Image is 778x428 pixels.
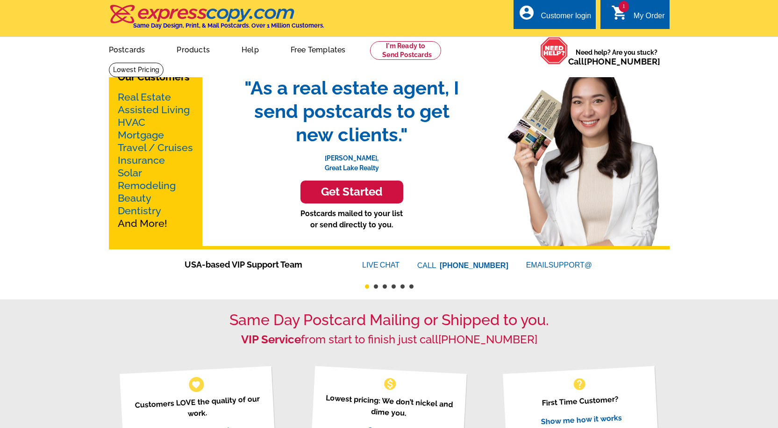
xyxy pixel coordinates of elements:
[611,10,665,22] a: 1 shopping_cart My Order
[133,22,324,29] h4: Same Day Design, Print, & Mail Postcards. Over 1 Million Customers.
[541,12,591,25] div: Customer login
[109,311,670,329] h1: Same Day Postcard Mailing or Shipped to you.
[235,181,469,203] a: Get Started
[109,333,670,347] h2: from start to finish just call
[518,4,535,21] i: account_circle
[440,261,508,269] a: [PHONE_NUMBER]
[400,284,405,289] button: 5 of 6
[365,284,369,289] button: 1 of 6
[118,154,165,166] a: Insurance
[162,38,225,60] a: Products
[118,104,190,116] a: Assisted Living
[541,413,622,426] a: Show me how it works
[118,91,171,103] a: Real Estate
[118,205,161,217] a: Dentistry
[383,377,398,392] span: monetization_on
[227,38,274,60] a: Help
[568,57,660,66] span: Call
[374,284,378,289] button: 2 of 6
[118,167,142,179] a: Solar
[118,192,151,204] a: Beauty
[118,142,193,153] a: Travel / Cruises
[323,392,455,421] p: Lowest pricing: We don’t nickel and dime you.
[383,284,387,289] button: 3 of 6
[514,392,646,410] p: First Time Customer?
[94,38,160,60] a: Postcards
[526,261,593,269] a: EMAILSUPPORT@
[241,333,301,346] strong: VIP Service
[392,284,396,289] button: 4 of 6
[611,4,628,21] i: shopping_cart
[584,57,660,66] a: [PHONE_NUMBER]
[312,185,392,199] h3: Get Started
[131,393,264,422] p: Customers LOVE the quality of our work.
[619,1,629,12] span: 1
[409,284,414,289] button: 6 of 6
[417,260,437,271] font: CALL
[634,12,665,25] div: My Order
[118,91,193,230] p: And More!
[191,379,201,389] span: favorite
[118,116,145,128] a: HVAC
[118,180,176,191] a: Remodeling
[540,37,568,65] img: help
[518,10,591,22] a: account_circle Customer login
[185,258,334,271] span: USA-based VIP Support Team
[235,146,469,173] p: [PERSON_NAME], Great Lake Realty
[572,377,587,392] span: help
[362,260,380,271] font: LIVE
[362,261,400,269] a: LIVECHAT
[568,48,665,66] span: Need help? Are you stuck?
[118,129,164,141] a: Mortgage
[549,260,593,271] font: SUPPORT@
[438,333,537,346] a: [PHONE_NUMBER]
[235,208,469,231] p: Postcards mailed to your list or send directly to you.
[109,11,324,29] a: Same Day Design, Print, & Mail Postcards. Over 1 Million Customers.
[276,38,361,60] a: Free Templates
[235,76,469,146] span: "As a real estate agent, I send postcards to get new clients."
